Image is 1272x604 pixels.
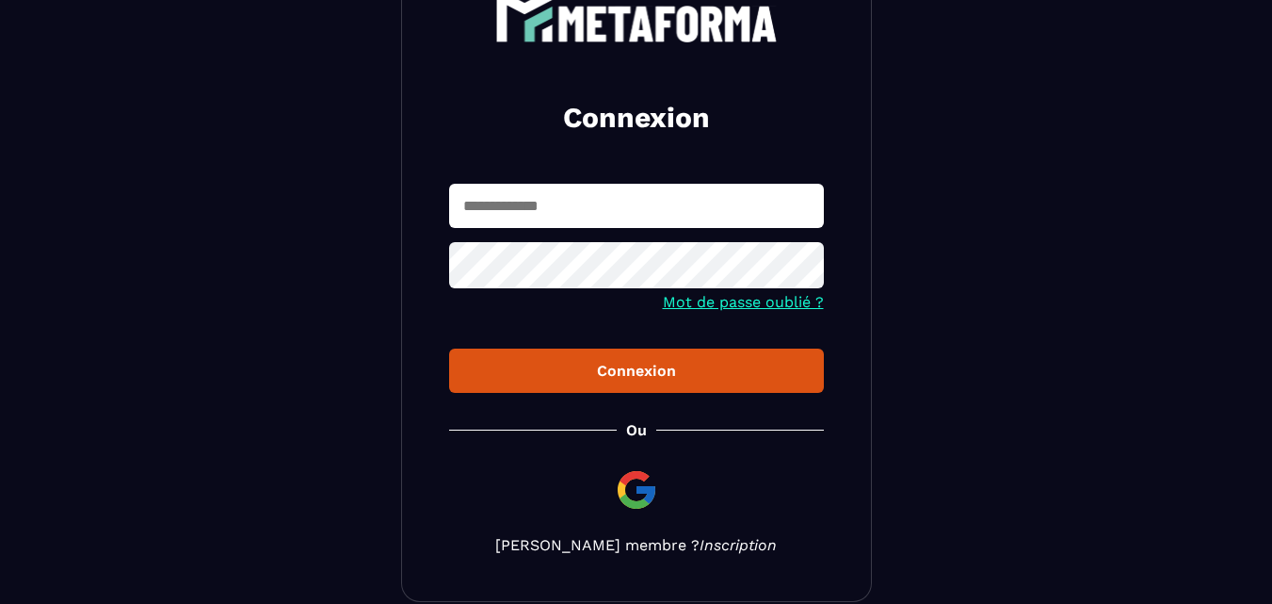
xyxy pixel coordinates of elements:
[626,421,647,439] p: Ou
[449,536,824,554] p: [PERSON_NAME] membre ?
[614,467,659,513] img: google
[663,293,824,311] a: Mot de passe oublié ?
[472,99,801,137] h2: Connexion
[464,362,809,380] div: Connexion
[700,536,777,554] a: Inscription
[449,349,824,393] button: Connexion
